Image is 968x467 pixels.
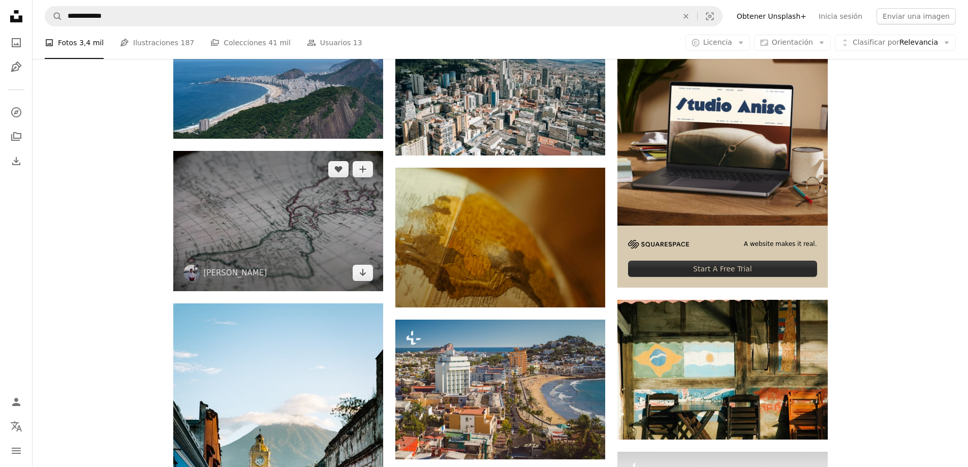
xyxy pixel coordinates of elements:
[675,7,697,26] button: Borrar
[328,161,349,177] button: Me gusta
[395,81,605,90] a: Edificios cerca de la montaña
[268,37,291,48] span: 41 mil
[698,7,722,26] button: Búsqueda visual
[853,38,899,46] span: Clasificar por
[754,35,831,51] button: Orientación
[353,37,362,48] span: 13
[6,151,26,171] a: Historial de descargas
[353,265,373,281] a: Descargar
[853,38,938,48] span: Relevancia
[617,15,827,288] a: A website makes it real.Start A Free Trial
[395,168,605,307] img: Un primer plano de un libro con un mapa
[353,161,373,177] button: Añade a la colección
[744,240,817,248] span: A website makes it real.
[173,456,383,465] a: Coches aparcados junto a un edificio de hormigón durante el día
[6,127,26,147] a: Colecciones
[395,320,605,459] img: Una toma aérea de una atracción turística en Mazatlán con modernos edificios costeros, México
[173,72,383,81] a: a view of a beach and a city from a high point of view
[307,26,362,59] a: Usuarios 13
[173,216,383,226] a: Fotografía de primer plano del mapa del mundo
[877,8,956,24] button: Enviar una imagen
[6,102,26,122] a: Explorar
[210,26,291,59] a: Colecciones 41 mil
[731,8,813,24] a: Obtener Unsplash+
[395,385,605,394] a: Una toma aérea de una atracción turística en Mazatlán con modernos edificios costeros, México
[395,15,605,155] img: Edificios cerca de la montaña
[617,300,827,439] img: Mantel floral azul y blanco
[6,33,26,53] a: Fotos
[813,8,868,24] a: Inicia sesión
[617,15,827,225] img: file-1705123271268-c3eaf6a79b21image
[180,37,194,48] span: 187
[173,151,383,291] img: Fotografía de primer plano del mapa del mundo
[395,233,605,242] a: Un primer plano de un libro con un mapa
[772,38,813,46] span: Orientación
[204,268,267,278] a: [PERSON_NAME]
[45,6,723,26] form: Encuentra imágenes en todo el sitio
[628,261,817,277] div: Start A Free Trial
[6,441,26,461] button: Menú
[628,240,689,248] img: file-1705255347840-230a6ab5bca9image
[685,35,750,51] button: Licencia
[6,6,26,28] a: Inicio — Unsplash
[6,392,26,412] a: Iniciar sesión / Registrarse
[45,7,63,26] button: Buscar en Unsplash
[617,365,827,374] a: Mantel floral azul y blanco
[703,38,732,46] span: Licencia
[6,57,26,77] a: Ilustraciones
[173,15,383,139] img: a view of a beach and a city from a high point of view
[120,26,194,59] a: Ilustraciones 187
[6,416,26,437] button: Idioma
[835,35,956,51] button: Clasificar porRelevancia
[183,265,200,281] img: Ve al perfil de Leon Overweel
